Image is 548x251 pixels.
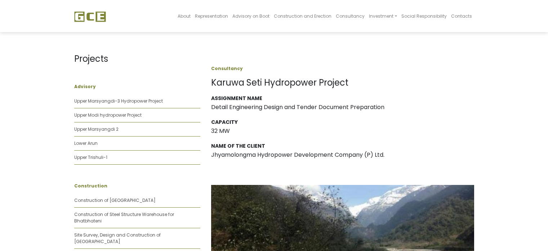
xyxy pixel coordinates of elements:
[74,232,161,244] a: Site Survey, Design and Construction of [GEOGRAPHIC_DATA]
[211,78,474,88] h1: Karuwa Seti Hydropower Project
[74,197,156,203] a: Construction of [GEOGRAPHIC_DATA]
[74,183,200,189] p: Construction
[195,13,228,19] span: Representation
[74,154,107,160] a: Upper Trishuli-1
[272,2,334,30] a: Construction and Erection
[336,13,365,19] span: Consultancy
[334,2,367,30] a: Consultancy
[74,211,174,224] a: Construction of Steel Structure Warehouse for Bhatbhateni
[449,2,474,30] a: Contacts
[367,2,399,30] a: Investment
[232,13,269,19] span: Advisory on Boot
[399,2,449,30] a: Social Responsibility
[211,151,474,158] h3: Jhyamolongma Hydropower Development Company (P) Ltd.
[74,98,163,104] a: Upper Marsyangdi-3 Hydropower Project
[74,52,200,65] p: Projects
[193,2,230,30] a: Representation
[74,126,119,132] a: Upper Marsyangdi 2
[451,13,472,19] span: Contacts
[74,83,200,90] p: Advisory
[74,11,106,22] img: GCE Group
[74,112,142,118] a: Upper Modi hydropower Project
[369,13,393,19] span: Investment
[211,95,474,101] h3: Assignment Name
[211,143,474,149] h3: Name of the Client
[401,13,447,19] span: Social Responsibility
[211,65,474,72] p: Consultancy
[211,127,474,134] h3: 32 MW
[74,140,98,146] a: Lower Arun
[274,13,331,19] span: Construction and Erection
[230,2,272,30] a: Advisory on Boot
[175,2,193,30] a: About
[178,13,191,19] span: About
[211,104,474,111] h3: Detail Engineering Design and Tender Document Preparation
[211,119,474,125] h3: Capacity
